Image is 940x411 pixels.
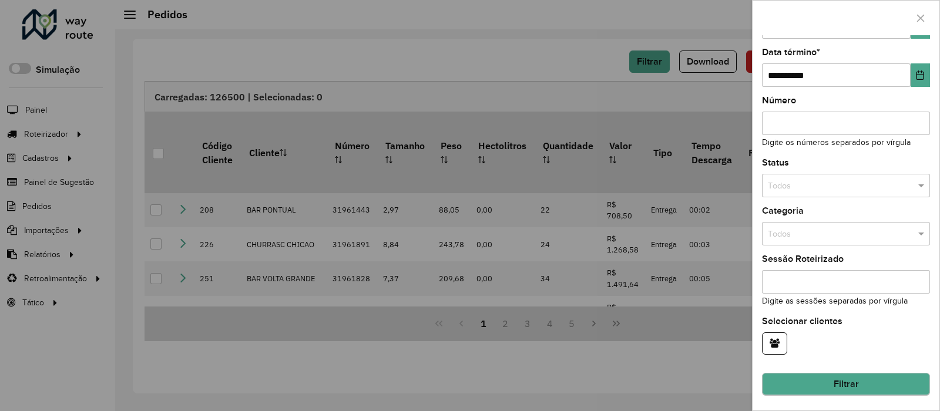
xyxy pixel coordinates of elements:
[762,252,844,266] label: Sessão Roteirizado
[762,156,789,170] label: Status
[762,314,842,328] label: Selecionar clientes
[762,138,911,147] small: Digite os números separados por vírgula
[762,93,796,107] label: Número
[762,204,804,218] label: Categoria
[762,45,820,59] label: Data término
[762,297,908,305] small: Digite as sessões separadas por vírgula
[911,63,930,87] button: Choose Date
[762,373,930,395] button: Filtrar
